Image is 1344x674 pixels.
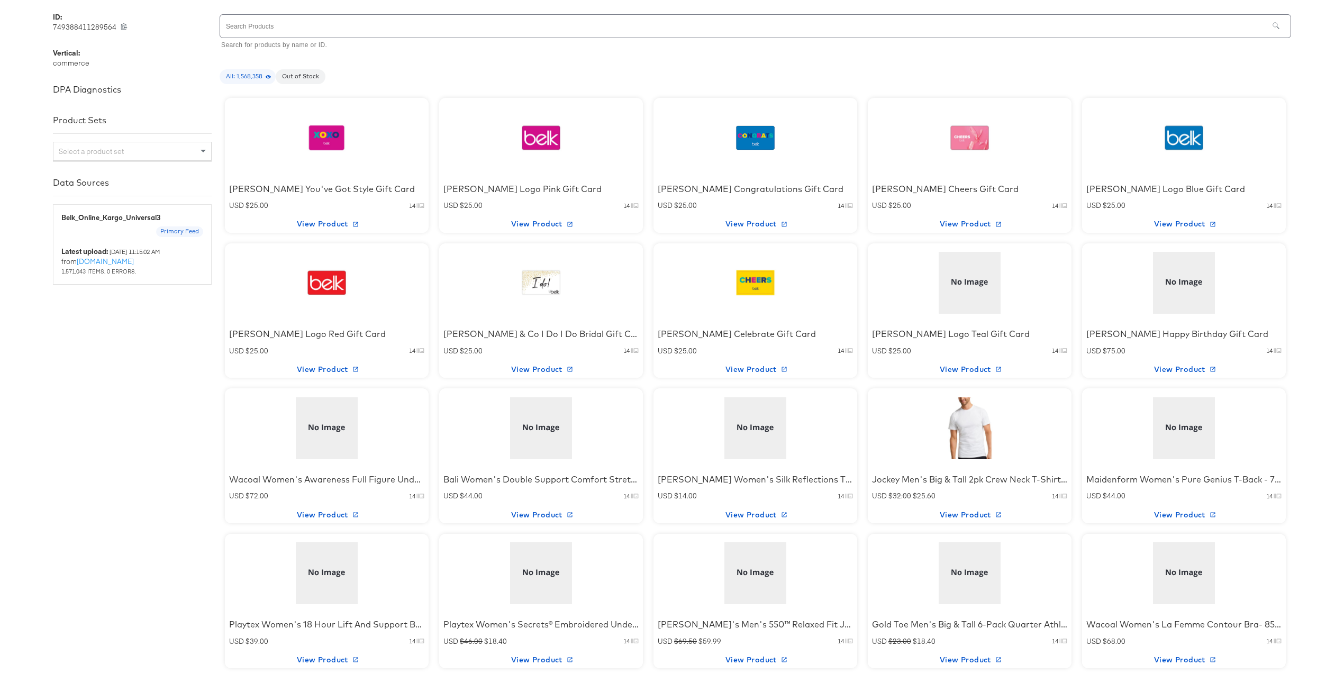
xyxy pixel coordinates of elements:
div: [PERSON_NAME] Cheers Gift Card [872,183,1067,195]
span: View Product [229,653,424,667]
button: View Product [439,506,643,523]
span: $25.00 [674,346,697,356]
small: 14 [838,637,844,645]
b: ID: [53,12,62,22]
span: USD [1086,201,1103,210]
small: 14 [1266,347,1273,355]
button: View Product [653,506,857,523]
button: View Product [653,651,857,668]
span: View Product [872,653,1067,667]
div: [PERSON_NAME] & Co I Do I Do Bridal Gift Card [443,328,639,340]
span: USD [443,346,460,356]
small: 14 [623,637,630,645]
small: 14 [409,347,415,355]
small: 14 [838,492,844,500]
span: View Product [872,508,1067,522]
button: View Product [868,506,1071,523]
span: $68.00 [1103,636,1125,646]
div: [PERSON_NAME] Happy Birthday Gift Card [1086,328,1282,340]
span: View Product [1086,653,1282,667]
small: [DATE] 11:15:02 AM [110,248,160,256]
div: All: 1,568,358 [220,69,276,84]
small: 14 [1052,637,1058,645]
div: [PERSON_NAME] Logo Red Gift Card [229,328,424,340]
span: All: 1,568,358 [220,72,276,81]
div: Select a product set [53,142,211,160]
span: View Product [443,653,639,667]
small: 14 [623,347,630,355]
button: View Product [439,216,643,233]
small: 14 [1266,492,1273,500]
div: Gold Toe Men's Big & Tall 6-Pack Quarter Athletic Socks, White, L (13-16) [872,618,1067,631]
span: View Product [443,217,639,231]
span: View Product [443,363,639,376]
small: 14 [1052,202,1058,210]
span: $44.00 [1103,491,1125,500]
button: View Product [439,361,643,378]
small: 14 [1052,492,1058,500]
button: View Product [225,216,429,233]
span: View Product [658,653,853,667]
span: View Product [872,217,1067,231]
div: Wacoal Women's Awareness Full Figure Underwire Bra, 36 H [229,473,424,486]
span: $25.00 [888,201,911,210]
button: View Product [1082,506,1286,523]
button: View Product [439,651,643,668]
span: $25.60 [911,491,936,500]
small: 14 [623,202,630,210]
span: $46.00 [460,636,483,646]
span: 749388411289564 [53,22,121,32]
a: [DOMAIN_NAME] [77,257,134,266]
span: $25.00 [888,346,911,356]
span: View Product [658,508,853,522]
div: [PERSON_NAME] Celebrate Gift Card [658,328,853,340]
span: View Product [1086,508,1282,522]
span: $25.00 [674,201,697,210]
span: $69.50 [674,636,697,646]
small: 14 [409,492,415,500]
b: Latest upload: [61,247,108,256]
small: 14 [838,202,844,210]
button: View Product [225,361,429,378]
div: Jockey Men's Big & Tall 2pk Crew Neck T-Shirt, White, 2xl [872,473,1067,486]
span: Out of Stock [276,72,325,81]
span: View Product [658,363,853,376]
span: $25.00 [246,346,268,356]
small: 14 [623,492,630,500]
div: Wacoal Women's La Femme Contour Bra- 853117, 32 Ddd [1086,618,1282,631]
small: 14 [409,637,415,645]
div: [PERSON_NAME] You've Got Style Gift Card [229,183,424,195]
small: 14 [1266,202,1273,210]
span: $25.00 [246,201,268,210]
span: USD [872,201,888,210]
span: $25.00 [460,201,483,210]
small: 14 [838,347,844,355]
div: Playtex Women's Secrets® Embroidered Underwire Bra - 4513, 42 C [443,618,639,631]
span: View Product [1086,363,1282,376]
span: USD [1086,636,1103,646]
div: [PERSON_NAME] Women's Silk Reflections Thigh High, A/b [658,473,853,486]
div: [PERSON_NAME] Congratulations Gift Card [658,183,853,195]
span: $18.40 [911,636,936,646]
div: [PERSON_NAME] Logo Pink Gift Card [443,183,639,195]
span: USD [229,491,246,500]
span: USD [872,491,888,500]
button: View Product [1082,361,1286,378]
span: USD [443,201,460,210]
div: Out of Stock [276,69,325,84]
button: View Product [225,506,429,523]
button: View Product [868,361,1071,378]
small: 14 [1052,347,1058,355]
span: $44.00 [460,491,483,500]
button: View Product [868,216,1071,233]
span: $39.00 [246,636,268,646]
button: View Product [653,216,857,233]
div: [PERSON_NAME]'s Men's 550™ Relaxed Fit Jeans, Black, 34 X 32 [658,618,853,631]
span: $23.00 [888,636,911,646]
small: 14 [409,202,415,210]
span: $25.00 [460,346,483,356]
button: View Product [1082,651,1286,668]
div: Data Sources [53,177,212,188]
span: $72.00 [246,491,268,500]
div: DPA Diagnostics [53,84,212,95]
